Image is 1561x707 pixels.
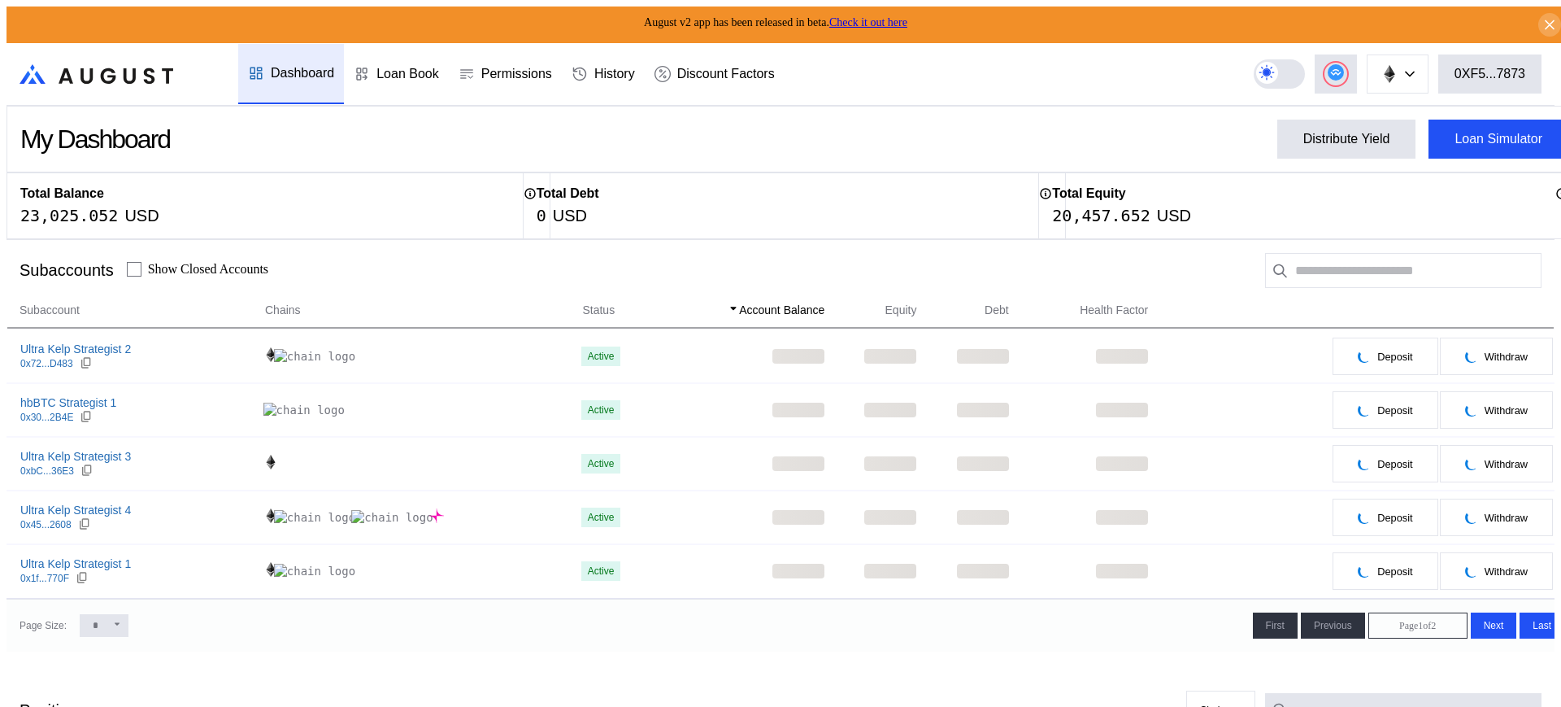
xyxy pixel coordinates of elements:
h2: Total Equity [1052,186,1125,201]
div: 20,457.652 [1052,206,1150,225]
button: pendingWithdraw [1439,391,1554,430]
a: Check it out here [829,16,907,28]
img: pending [1358,565,1371,578]
div: USD [553,206,587,225]
button: pendingWithdraw [1439,337,1554,376]
span: Debt [985,302,1009,319]
div: USD [1157,206,1191,225]
span: Chains [265,302,301,319]
div: 0x72...D483 [20,358,73,369]
div: Distribute Yield [1303,132,1390,146]
img: pending [1358,404,1371,417]
label: Show Closed Accounts [148,262,268,277]
button: pendingDeposit [1332,498,1438,537]
div: 23,025.052 [20,206,118,225]
div: USD [124,206,159,225]
div: Ultra Kelp Strategist 1 [20,556,131,571]
span: Subaccount [20,302,80,319]
button: pendingWithdraw [1439,498,1554,537]
div: Ultra Kelp Strategist 2 [20,342,131,356]
img: pending [1465,404,1478,417]
span: Last [1533,620,1551,631]
div: Dashboard [271,66,334,81]
button: pendingWithdraw [1439,552,1554,591]
span: Withdraw [1485,512,1528,524]
button: First [1253,613,1298,639]
img: pending [1358,511,1371,524]
div: 0x45...2608 [20,519,72,530]
span: Withdraw [1485,404,1528,417]
img: chain logo [429,508,444,523]
div: 0x1f...770F [20,573,69,584]
span: Deposit [1377,404,1412,417]
img: chain logo [263,508,278,523]
span: Previous [1314,620,1352,631]
div: Active [588,512,615,523]
span: Deposit [1377,565,1412,578]
span: Withdraw [1485,351,1528,363]
button: Previous [1301,613,1365,639]
button: pendingDeposit [1332,552,1438,591]
div: Active [588,565,615,577]
div: Ultra Kelp Strategist 4 [20,503,131,517]
img: pending [1465,511,1478,524]
div: Active [588,458,615,469]
div: hbBTC Strategist 1 [20,395,116,410]
div: Subaccounts [20,261,114,280]
img: pending [1465,350,1478,363]
div: Loan Book [376,67,439,81]
button: chain logo [1367,55,1428,94]
img: chain logo [263,562,278,577]
a: Discount Factors [645,44,785,104]
a: Loan Book [344,44,449,104]
button: pendingWithdraw [1439,444,1554,483]
span: Deposit [1377,351,1412,363]
button: 0XF5...7873 [1438,55,1541,94]
button: Next [1471,613,1517,639]
div: Page Size: [20,620,67,631]
img: pending [1465,457,1478,470]
button: pendingDeposit [1332,391,1438,430]
h2: Total Balance [20,186,104,201]
button: pendingDeposit [1332,337,1438,376]
img: pending [1358,350,1371,363]
a: History [562,44,645,104]
span: Deposit [1377,512,1412,524]
div: 0xbC...36E3 [20,465,74,477]
img: pending [1358,457,1371,470]
div: 0 [537,206,546,225]
span: Health Factor [1080,302,1148,319]
a: Dashboard [238,44,344,104]
span: First [1266,620,1285,631]
a: Permissions [449,44,562,104]
span: Withdraw [1485,565,1528,578]
img: chain logo [263,347,278,362]
h2: Total Debt [537,186,599,201]
span: August v2 app has been released in beta. [644,16,907,28]
img: chain logo [274,564,355,578]
img: chain logo [274,349,355,364]
img: chain logo [274,510,355,525]
div: History [594,67,635,81]
img: chain logo [351,510,433,525]
img: chain logo [1381,65,1398,83]
div: 0x30...2B4E [20,412,73,423]
img: pending [1465,565,1478,578]
div: Loan Simulator [1454,132,1542,146]
span: Next [1484,620,1504,631]
span: Account Balance [739,302,824,319]
div: 0XF5...7873 [1454,67,1525,81]
span: Equity [885,302,917,319]
span: Deposit [1377,458,1412,470]
button: pendingDeposit [1332,444,1438,483]
span: Page 1 of 2 [1399,620,1436,632]
div: Active [588,351,615,362]
div: Ultra Kelp Strategist 3 [20,449,131,464]
div: Active [588,404,615,416]
div: Discount Factors [677,67,775,81]
div: My Dashboard [20,124,170,155]
span: Withdraw [1485,458,1528,470]
img: chain logo [263,403,345,417]
img: chain logo [263,455,278,469]
button: Distribute Yield [1277,120,1416,159]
